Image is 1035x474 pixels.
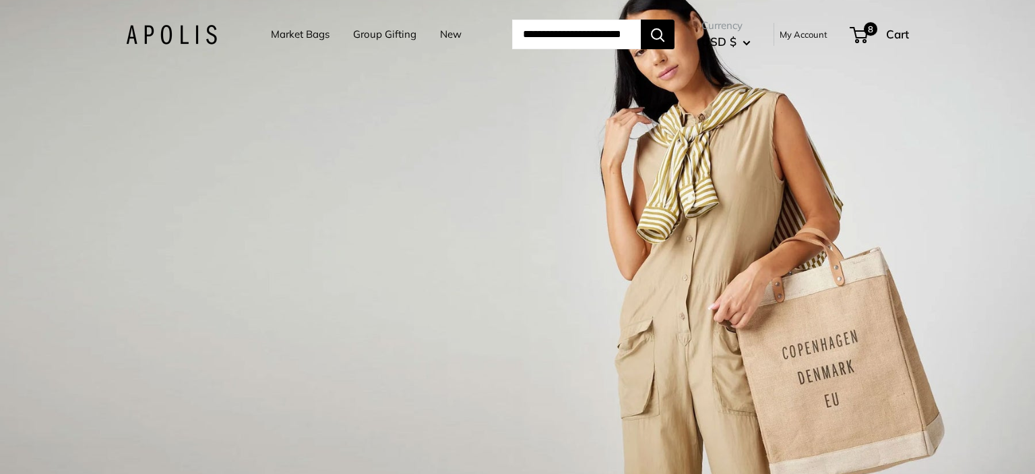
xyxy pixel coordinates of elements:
a: My Account [780,26,827,42]
span: USD $ [701,34,736,49]
a: Group Gifting [353,25,416,44]
span: Cart [886,27,909,41]
button: Search [641,20,675,49]
img: Apolis [126,25,217,45]
span: 8 [864,22,877,36]
a: Market Bags [271,25,330,44]
span: Currency [701,16,751,35]
a: New [440,25,462,44]
input: Search... [512,20,641,49]
button: USD $ [701,31,751,53]
a: 8 Cart [851,24,909,45]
